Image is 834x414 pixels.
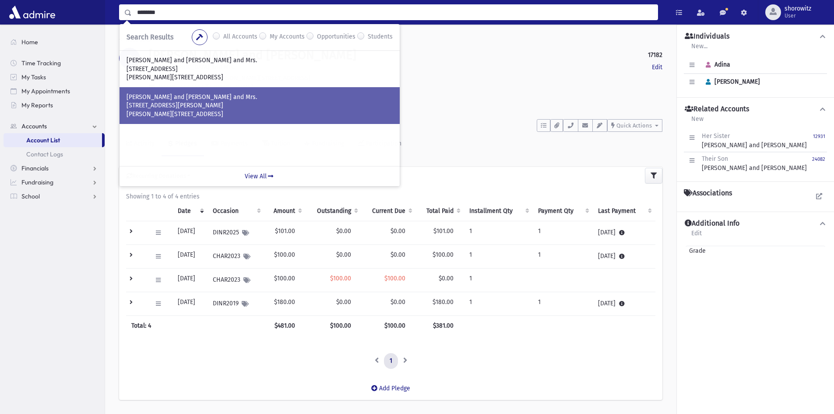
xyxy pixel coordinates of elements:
a: Add Pledge [364,378,417,399]
td: [DATE] [593,245,655,269]
th: Occasion : activate to sort column ascending [208,201,264,221]
small: 12931 [813,134,825,139]
th: Last Payment: activate to sort column ascending [593,201,655,221]
div: [PERSON_NAME] and [PERSON_NAME] [702,154,807,173]
span: Accounts [21,122,47,130]
span: My Appointments [21,87,70,95]
h4: Associations [684,189,732,198]
span: $100.00 [384,275,405,282]
a: Fundraising [4,175,105,189]
td: 1 [464,269,533,292]
td: $100.00 [264,245,306,269]
p: [STREET_ADDRESS][PERSON_NAME] [127,101,393,110]
p: [PERSON_NAME][STREET_ADDRESS] [127,73,393,82]
td: DINR2019 [208,292,264,316]
th: Total Paid: activate to sort column ascending [416,201,464,221]
a: My Appointments [4,84,105,98]
span: Their Son [702,155,728,163]
a: 1 [384,353,398,369]
span: Financials [21,164,49,172]
label: Students [368,32,393,42]
button: Individuals [684,32,827,41]
td: [DATE] [593,221,655,245]
span: Quick Actions [616,122,652,129]
a: Contact Logs [4,147,105,161]
p: [PERSON_NAME][STREET_ADDRESS] [127,110,393,119]
td: 1 [533,245,593,269]
p: [PERSON_NAME] and [PERSON_NAME] and Mrs. [127,56,393,65]
td: [DATE] [593,292,655,316]
td: CHAR2023 [208,245,264,269]
span: $0.00 [336,227,351,235]
span: My Tasks [21,73,46,81]
td: [DATE] [172,292,208,316]
button: Additional Info [684,219,827,228]
label: Opportunities [317,32,355,42]
input: Search [132,4,658,20]
span: [PERSON_NAME] [702,78,760,85]
a: View All [120,166,400,186]
span: $0.00 [336,251,351,258]
h4: Related Accounts [685,105,749,114]
td: 1 [464,292,533,316]
label: My Accounts [270,32,305,42]
a: School [4,189,105,203]
span: Search Results [127,33,173,41]
th: Payment Qty: activate to sort column ascending [533,201,593,221]
td: $100.00 [264,269,306,292]
span: $0.00 [336,298,351,306]
p: [STREET_ADDRESS] [127,65,393,74]
a: My Reports [4,98,105,112]
td: DINR2025 [208,221,264,245]
th: $381.00 [416,316,464,336]
th: $100.00 [362,316,416,336]
a: 12931 [813,131,825,150]
td: $180.00 [264,292,306,316]
span: User [785,12,811,19]
td: $101.00 [264,221,306,245]
span: Contact Logs [26,150,63,158]
h4: Individuals [685,32,729,41]
button: Related Accounts [684,105,827,114]
a: Time Tracking [4,56,105,70]
p: [PERSON_NAME] and [PERSON_NAME] and Mrs. [127,93,393,102]
span: Fundraising [21,178,53,186]
a: New [691,114,704,130]
a: 24082 [812,154,825,173]
td: [DATE] [172,221,208,245]
img: AdmirePro [7,4,57,21]
span: Adina [702,61,730,68]
a: New... [691,41,708,57]
th: Amount: activate to sort column ascending [264,201,306,221]
span: My Reports [21,101,53,109]
td: 1 [533,292,593,316]
a: Accounts [119,36,151,43]
nav: breadcrumb [119,35,151,48]
td: 1 [464,221,533,245]
span: $0.00 [391,227,405,235]
a: Financials [4,161,105,175]
span: $0.00 [439,275,454,282]
a: Activity [119,132,162,156]
h4: Additional Info [685,219,739,228]
span: Home [21,38,38,46]
td: [DATE] [172,269,208,292]
div: Showing 1 to 4 of 4 entries [126,192,655,201]
th: Current Due: activate to sort column ascending [362,201,416,221]
th: Total: 4 [126,316,264,336]
th: Outstanding: activate to sort column ascending [306,201,361,221]
td: 1 [464,245,533,269]
span: School [21,192,40,200]
th: $481.00 [264,316,306,336]
span: Account List [26,136,60,144]
span: $0.00 [391,251,405,258]
a: My Tasks [4,70,105,84]
div: R [119,48,140,69]
td: [DATE] [172,245,208,269]
a: Home [4,35,105,49]
div: [PERSON_NAME] and [PERSON_NAME] [702,131,807,150]
span: $100.00 [433,251,454,258]
span: Her Sister [702,132,730,140]
span: $180.00 [433,298,454,306]
th: Date: activate to sort column ascending [172,201,208,221]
